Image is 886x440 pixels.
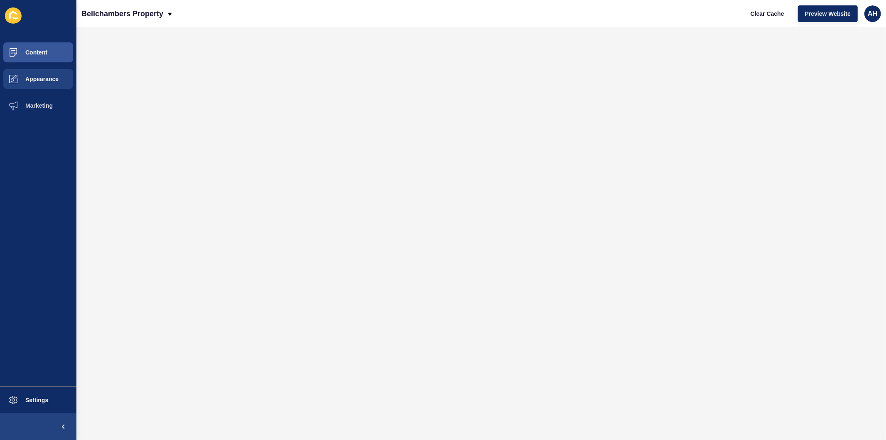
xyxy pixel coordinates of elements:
span: Preview Website [805,10,851,18]
button: Clear Cache [744,5,791,22]
button: Preview Website [798,5,858,22]
span: Clear Cache [751,10,784,18]
span: AH [868,10,877,18]
p: Bellchambers Property [81,3,163,24]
